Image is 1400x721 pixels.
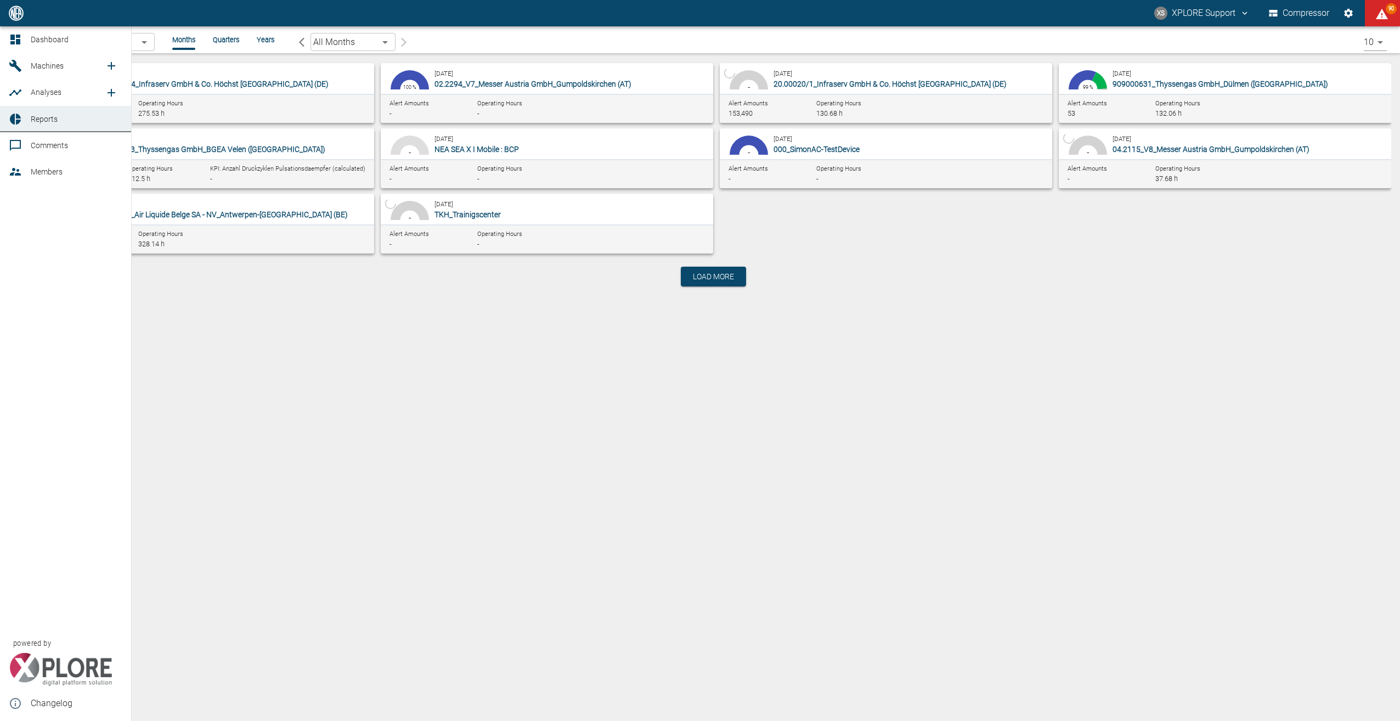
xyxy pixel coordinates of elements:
div: - [389,109,464,119]
button: -[DATE]TKH_TrainigscenterAlert Amounts-Operating Hours- [381,194,713,254]
span: Operating Hours [138,100,183,107]
span: Comments [31,141,68,150]
small: [DATE] [774,70,792,77]
small: [DATE] [1113,70,1131,77]
button: Load more [681,267,746,286]
span: Alert Amounts [1068,165,1107,172]
small: [DATE] [434,200,453,208]
span: Operating Hours [477,100,522,107]
span: 000_SimonAC-TestDevice [774,145,860,154]
button: 100 %-[DATE]000_SimonAC-TestDeviceAlert Amounts-Operating Hours- [720,128,1052,188]
button: compressors@neaxplore.com [1153,3,1251,23]
img: logo [8,5,25,20]
span: Operating Hours [128,165,173,172]
button: Settings [1339,3,1358,23]
li: Quarters [213,35,239,45]
button: 64.84 %34.85 %0.31 %100 %[DATE]909001323_Thyssengas GmbH_BGEA Velen ([GEOGRAPHIC_DATA])Alert Amou... [42,128,374,188]
span: powered by [13,638,51,649]
button: Compressor [1267,3,1332,23]
button: 100 %100 %[DATE]02.2294_V7_Messer Austria GmbH_Gumpoldskirchen (AT)Alert Amounts-Operating Hours- [381,63,713,123]
span: Analyses [31,88,61,97]
span: Alert Amounts [729,100,768,107]
li: Months [172,35,195,45]
button: 100 %-[DATE]NEA SEA X I Mobile : BCPAlert Amounts-Operating Hours- [381,128,713,188]
div: - [729,174,803,184]
small: [DATE] [434,135,453,143]
div: All Months [311,33,396,51]
span: Operating Hours [1155,165,1200,172]
button: 64.37 %34.39 %0.75 %0.52 %99 %[DATE]909000631_Thyssengas GmbH_Dülmen ([GEOGRAPHIC_DATA])Alert Amo... [1059,63,1391,123]
span: KPI: Anzahl Druckzyklen Pulsationsdaempfer (calculated) [210,165,365,172]
div: 153,490 [729,109,803,119]
img: Xplore Logo [9,653,112,686]
span: Changelog [31,697,122,710]
span: 20.00011/4_Infraserv GmbH & Co. Höchst [GEOGRAPHIC_DATA] (DE) [95,80,329,88]
span: Alert Amounts [389,165,429,172]
span: 20.00020/1_Infraserv GmbH & Co. Höchst [GEOGRAPHIC_DATA] (DE) [774,80,1007,88]
div: 37.68 h [1155,174,1230,184]
span: TKH_Trainigscenter [434,210,501,219]
div: - [1068,174,1142,184]
div: - [816,174,891,184]
a: new /analyses/list/0 [100,82,122,104]
div: - [477,174,552,184]
div: 328.14 h [138,239,213,249]
span: Machines [31,61,64,70]
div: - [389,174,464,184]
div: - [477,239,552,249]
span: Alert Amounts [389,230,429,238]
small: [DATE] [774,135,792,143]
span: Operating Hours [816,165,861,172]
div: 132.06 h [1155,109,1230,119]
span: Dashboard [31,35,69,44]
button: -[DATE]20.00020/1_Infraserv GmbH & Co. Höchst [GEOGRAPHIC_DATA] (DE)Alert Amounts153,490 Operatin... [720,63,1052,123]
span: 02.2294_V7_Messer Austria GmbH_Gumpoldskirchen (AT) [434,80,631,88]
span: Operating Hours [138,230,183,238]
span: 13.0007/1_Air Liquide Belge SA - NV_Antwerpen-[GEOGRAPHIC_DATA] (BE) [95,210,348,219]
small: [DATE] [434,70,453,77]
span: Load more [693,271,734,282]
small: [DATE] [1113,135,1131,143]
span: Operating Hours [477,230,522,238]
div: 53 [1068,109,1142,119]
button: -[DATE]13.0007/1_Air Liquide Belge SA - NV_Antwerpen-[GEOGRAPHIC_DATA] (BE)Alert Amounts62 Operat... [42,194,374,254]
span: 04.2115_V8_Messer Austria GmbH_Gumpoldskirchen (AT) [1113,145,1309,154]
span: Reports [31,115,58,123]
span: Operating Hours [477,165,522,172]
div: 275.53 h [138,109,213,119]
span: Members [31,167,63,176]
button: arrow-back [292,33,311,51]
span: Operating Hours [816,100,861,107]
span: 909001323_Thyssengas GmbH_BGEA Velen ([GEOGRAPHIC_DATA]) [95,145,325,154]
div: 10 [1364,33,1387,51]
span: Alert Amounts [729,165,768,172]
div: XS [1154,7,1167,20]
div: 112.5 h [128,174,173,184]
span: Operating Hours [1155,100,1200,107]
button: -[DATE]04.2115_V8_Messer Austria GmbH_Gumpoldskirchen (AT)Alert Amounts-Operating Hours37.68 h [1059,128,1391,188]
div: - [389,239,464,249]
span: 90 [1386,3,1397,14]
span: Alert Amounts [1068,100,1107,107]
div: 130.68 h [816,109,891,119]
div: - [477,109,552,119]
span: NEA SEA X I Mobile : BCP [434,145,519,154]
span: 909000631_Thyssengas GmbH_Dülmen ([GEOGRAPHIC_DATA]) [1113,80,1328,88]
li: Years [257,35,274,45]
button: -[DATE]20.00011/4_Infraserv GmbH & Co. Höchst [GEOGRAPHIC_DATA] (DE)Alert Amounts423,863 Operatin... [42,63,374,123]
div: - [210,174,365,184]
span: Alert Amounts [389,100,429,107]
a: new /machines [100,55,122,77]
